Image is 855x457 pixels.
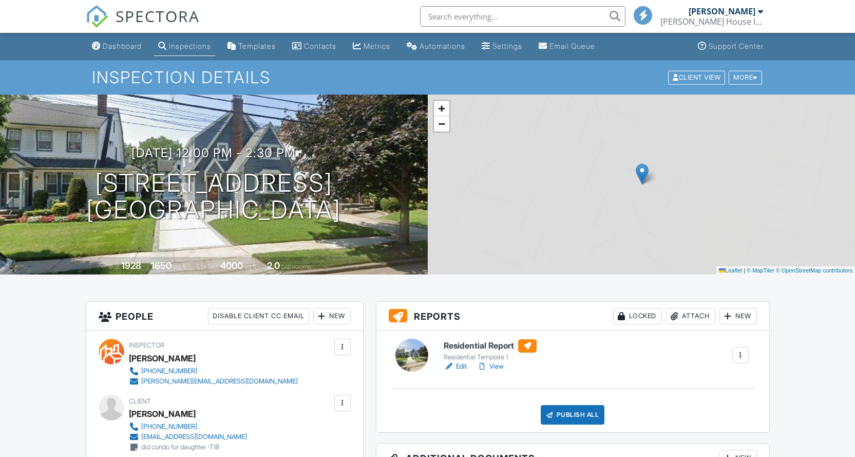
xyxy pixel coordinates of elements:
div: 1928 [121,260,141,271]
div: More [729,70,762,84]
span: SPECTORA [116,5,200,27]
h6: Residential Report [444,339,537,353]
div: Lee House Inspections LLC [660,16,763,27]
div: Residential Template 1 [444,353,537,361]
a: Zoom in [434,101,449,116]
div: Attach [666,308,715,324]
a: Inspections [154,37,215,56]
a: ‪[PHONE_NUMBER]‬ [129,422,247,432]
a: Support Center [694,37,768,56]
a: © MapTiler [747,267,774,273]
a: Edit [444,361,467,372]
span: − [438,117,445,130]
a: Metrics [349,37,394,56]
a: [EMAIL_ADDRESS][DOMAIN_NAME] [129,432,247,442]
div: [PHONE_NUMBER] [141,367,197,375]
input: Search everything... [420,6,625,27]
a: Zoom out [434,116,449,132]
h3: [DATE] 12:00 pm - 2:30 pm [131,146,296,160]
div: Inspections [169,42,211,50]
span: bathrooms [281,263,311,270]
div: [PERSON_NAME] [689,6,755,16]
span: Client [129,397,151,405]
a: Leaflet [719,267,742,273]
a: Contacts [288,37,340,56]
span: Inspector [129,341,164,349]
div: 2.0 [267,260,280,271]
a: View [477,361,504,372]
h1: Inspection Details [92,68,763,86]
div: Publish All [541,405,605,425]
span: + [438,102,445,115]
div: [PERSON_NAME] [129,406,196,422]
span: sq. ft. [173,263,187,270]
div: [PERSON_NAME] [129,351,196,366]
div: Dashboard [103,42,142,50]
h1: [STREET_ADDRESS] [GEOGRAPHIC_DATA] [86,170,341,224]
a: SPECTORA [86,14,200,35]
a: Client View [667,73,728,81]
div: Locked [613,308,662,324]
div: Metrics [364,42,390,50]
a: Automations (Basic) [403,37,469,56]
div: [EMAIL_ADDRESS][DOMAIN_NAME] [141,433,247,441]
span: | [744,267,745,273]
span: Built [108,263,120,270]
div: 1650 [151,260,172,271]
a: Email Queue [535,37,599,56]
a: Settings [478,37,526,56]
a: Templates [223,37,280,56]
a: [PERSON_NAME][EMAIL_ADDRESS][DOMAIN_NAME] [129,376,298,387]
a: Dashboard [88,37,146,56]
div: New [313,308,351,324]
div: Templates [238,42,276,50]
div: ‪[PHONE_NUMBER]‬ [141,423,197,431]
div: Support Center [709,42,764,50]
span: Lot Size [197,263,219,270]
img: Marker [636,163,649,185]
img: The Best Home Inspection Software - Spectora [86,5,108,28]
div: did condo for daughter -TIB [141,443,219,451]
div: Settings [492,42,522,50]
a: © OpenStreetMap contributors [776,267,852,273]
div: [PERSON_NAME][EMAIL_ADDRESS][DOMAIN_NAME] [141,377,298,386]
a: Residential Report Residential Template 1 [444,339,537,362]
div: New [719,308,757,324]
div: Automations [420,42,465,50]
span: sq.ft. [244,263,257,270]
div: Email Queue [549,42,595,50]
div: 4000 [220,260,243,271]
a: [PHONE_NUMBER] [129,366,298,376]
h3: People [86,302,363,331]
div: Client View [668,70,725,84]
div: Contacts [304,42,336,50]
div: Disable Client CC Email [208,308,309,324]
h3: Reports [376,302,769,331]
